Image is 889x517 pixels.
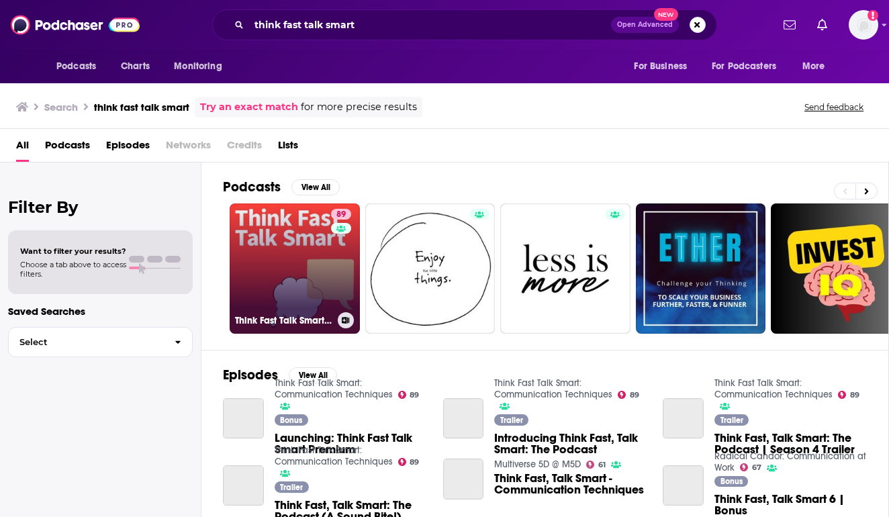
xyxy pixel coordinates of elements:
span: 89 [850,392,859,398]
a: Think Fast Talk Smart: Communication Techniques [275,377,393,400]
a: Show notifications dropdown [778,13,801,36]
a: Think Fast Talk Smart: Communication Techniques [494,377,612,400]
span: Trailer [720,416,743,424]
span: 67 [752,465,761,471]
span: For Business [634,57,687,76]
span: Select [9,338,164,346]
span: Choose a tab above to access filters. [20,260,126,279]
span: Credits [227,134,262,162]
img: User Profile [849,10,878,40]
a: Think Fast, Talk Smart: The Podcast (A Sound Bite!) [223,465,264,506]
a: Podcasts [45,134,90,162]
span: Want to filter your results? [20,246,126,256]
a: Think Fast, Talk Smart: The Podcast | Season 4 Trailer [663,398,704,439]
a: Think Fast, Talk Smart - Communication Techniques [494,473,647,496]
a: Think Fast Talk Smart: Communication Techniques [275,444,393,467]
button: open menu [165,54,239,79]
span: 89 [410,459,419,465]
a: EpisodesView All [223,367,337,383]
span: Podcasts [56,57,96,76]
a: 89 [618,391,639,399]
a: Introducing Think Fast, Talk Smart: The Podcast [494,432,647,455]
h2: Podcasts [223,179,281,195]
h2: Filter By [8,197,193,217]
span: 89 [410,392,419,398]
a: Launching: Think Fast Talk Smart Premium [223,398,264,439]
a: All [16,134,29,162]
span: Networks [166,134,211,162]
p: Saved Searches [8,305,193,318]
span: Bonus [720,477,743,485]
h3: Think Fast Talk Smart: Communication Techniques [235,315,332,326]
h3: Search [44,101,78,113]
span: 89 [336,208,346,222]
a: Think Fast, Talk Smart: The Podcast | Season 4 Trailer [714,432,867,455]
span: Monitoring [174,57,222,76]
button: Open AdvancedNew [611,17,679,33]
a: Lists [278,134,298,162]
button: Show profile menu [849,10,878,40]
a: Think Fast Talk Smart: Communication Techniques [714,377,833,400]
button: Select [8,327,193,357]
a: Episodes [106,134,150,162]
h3: think fast talk smart [94,101,189,113]
span: New [654,8,678,21]
button: View All [289,367,337,383]
a: 89 [838,391,859,399]
span: Trailer [280,483,303,491]
a: Multiverse 5D @ M5D [494,459,581,470]
a: Think Fast, Talk Smart 6 | Bonus [714,493,867,516]
button: open menu [47,54,113,79]
span: Bonus [280,416,302,424]
span: Charts [121,57,150,76]
a: 89 [398,391,420,399]
button: Send feedback [800,101,868,113]
button: open menu [624,54,704,79]
span: Logged in as autumncomm [849,10,878,40]
a: Introducing Think Fast, Talk Smart: The Podcast [443,398,484,439]
a: 89 [398,458,420,466]
img: Podchaser - Follow, Share and Rate Podcasts [11,12,140,38]
button: open menu [793,54,842,79]
a: Try an exact match [200,99,298,115]
a: Think Fast, Talk Smart - Communication Techniques [443,459,484,500]
span: More [802,57,825,76]
span: 89 [630,392,639,398]
span: for more precise results [301,99,417,115]
svg: Add a profile image [868,10,878,21]
span: Trailer [500,416,523,424]
a: Think Fast, Talk Smart 6 | Bonus [663,465,704,506]
h2: Episodes [223,367,278,383]
a: 67 [740,463,761,471]
div: Search podcasts, credits, & more... [212,9,717,40]
span: Open Advanced [617,21,673,28]
span: For Podcasters [712,57,776,76]
button: View All [291,179,340,195]
a: 61 [586,461,606,469]
a: Radical Candor: Communication at Work [714,451,866,473]
button: open menu [703,54,796,79]
a: Charts [112,54,158,79]
span: 61 [598,462,606,468]
a: PodcastsView All [223,179,340,195]
a: 89Think Fast Talk Smart: Communication Techniques [230,203,360,334]
a: 89 [331,209,351,220]
a: Launching: Think Fast Talk Smart Premium [275,432,427,455]
input: Search podcasts, credits, & more... [249,14,611,36]
a: Show notifications dropdown [812,13,833,36]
